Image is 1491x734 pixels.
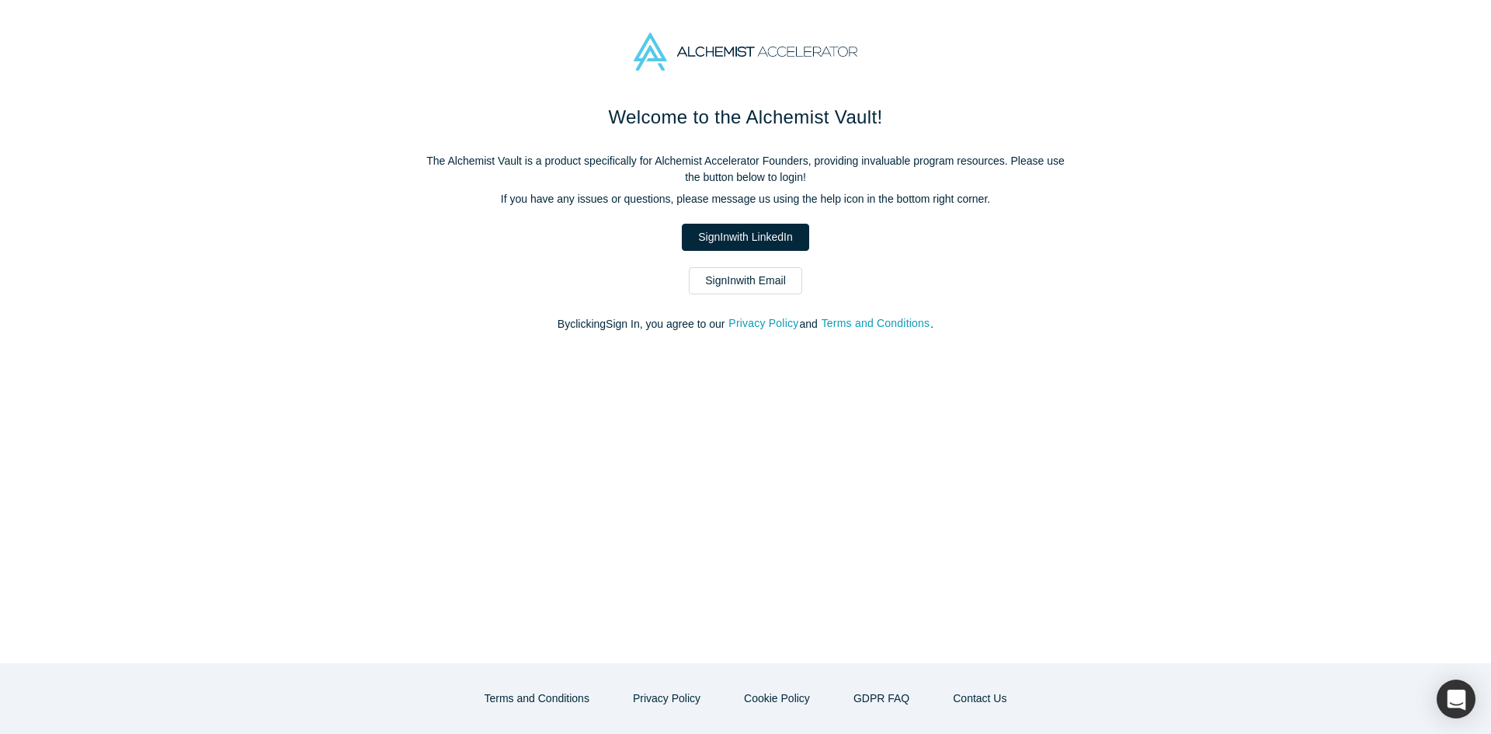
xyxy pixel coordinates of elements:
button: Terms and Conditions [821,315,931,332]
button: Privacy Policy [617,685,717,712]
a: SignInwith Email [689,267,802,294]
button: Terms and Conditions [468,685,606,712]
button: Contact Us [937,685,1023,712]
a: GDPR FAQ [837,685,926,712]
h1: Welcome to the Alchemist Vault! [419,103,1072,131]
button: Cookie Policy [728,685,826,712]
p: The Alchemist Vault is a product specifically for Alchemist Accelerator Founders, providing inval... [419,153,1072,186]
p: If you have any issues or questions, please message us using the help icon in the bottom right co... [419,191,1072,207]
button: Privacy Policy [728,315,799,332]
img: Alchemist Accelerator Logo [634,33,857,71]
a: SignInwith LinkedIn [682,224,808,251]
p: By clicking Sign In , you agree to our and . [419,316,1072,332]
